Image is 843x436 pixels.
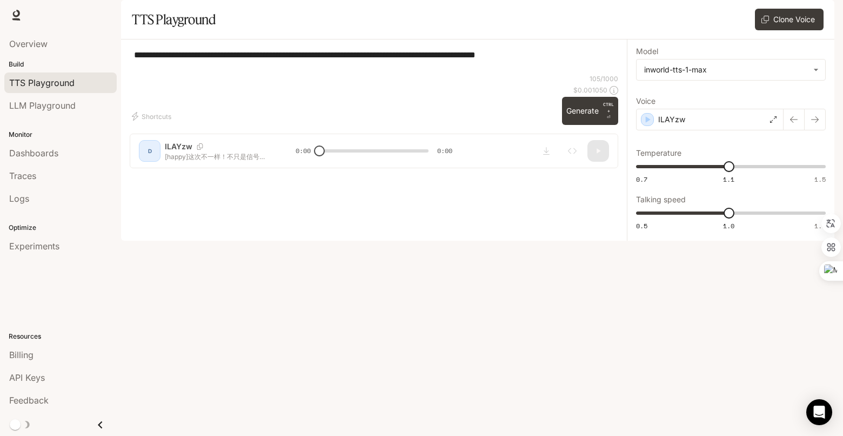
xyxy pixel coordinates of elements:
p: Voice [636,97,655,105]
p: $ 0.001050 [573,85,607,95]
p: Talking speed [636,196,686,203]
p: Temperature [636,149,681,157]
span: 1.1 [723,175,734,184]
p: Model [636,48,658,55]
p: CTRL + [603,101,614,114]
span: 1.5 [814,175,826,184]
h1: TTS Playground [132,9,216,30]
span: 0.7 [636,175,647,184]
div: inworld-tts-1-max [637,60,825,80]
p: 105 / 1000 [590,74,618,83]
div: Open Intercom Messenger [806,399,832,425]
span: 1.0 [723,221,734,230]
div: inworld-tts-1-max [644,64,808,75]
button: Clone Voice [755,9,824,30]
p: ILAYzw [658,114,685,125]
span: 1.5 [814,221,826,230]
button: GenerateCTRL +⏎ [562,97,618,125]
p: ⏎ [603,101,614,121]
span: 0.5 [636,221,647,230]
button: Shortcuts [130,108,176,125]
